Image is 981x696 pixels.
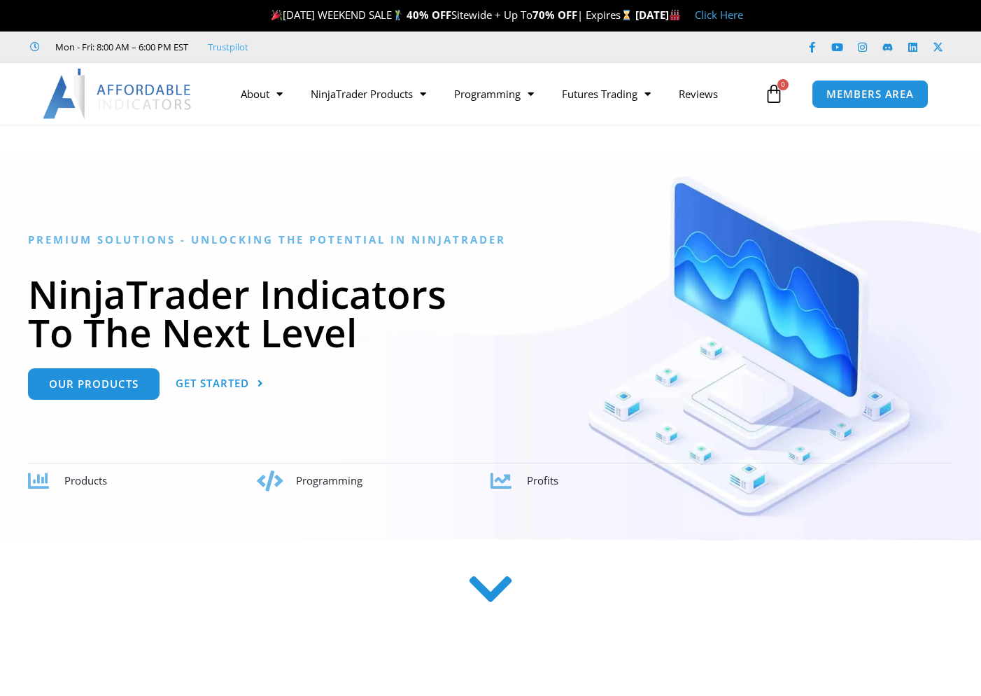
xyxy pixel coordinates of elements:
a: MEMBERS AREA [812,80,929,109]
span: Our Products [49,379,139,389]
img: LogoAI | Affordable Indicators – NinjaTrader [43,69,193,119]
a: Reviews [665,78,732,110]
span: Mon - Fri: 8:00 AM – 6:00 PM EST [52,39,188,55]
img: 🎉 [271,10,282,20]
span: Get Started [176,378,249,389]
h1: NinjaTrader Indicators To The Next Level [28,274,953,352]
span: [DATE] WEEKEND SALE Sitewide + Up To | Expires [268,8,635,22]
a: 0 [743,74,805,114]
span: Products [64,473,107,487]
span: MEMBERS AREA [826,89,914,99]
h6: Premium Solutions - Unlocking the Potential in NinjaTrader [28,233,953,246]
a: Trustpilot [208,39,248,55]
strong: 70% OFF [532,8,577,22]
a: Our Products [28,368,160,400]
a: About [227,78,297,110]
img: 🏌️‍♂️ [393,10,403,20]
img: 🏭 [670,10,680,20]
a: Futures Trading [548,78,665,110]
img: ⌛ [621,10,632,20]
span: Programming [296,473,362,487]
a: NinjaTrader Products [297,78,440,110]
nav: Menu [227,78,761,110]
span: 0 [777,79,789,90]
a: Get Started [176,368,264,400]
a: Click Here [695,8,743,22]
strong: [DATE] [635,8,681,22]
span: Profits [527,473,558,487]
a: Programming [440,78,548,110]
strong: 40% OFF [407,8,451,22]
